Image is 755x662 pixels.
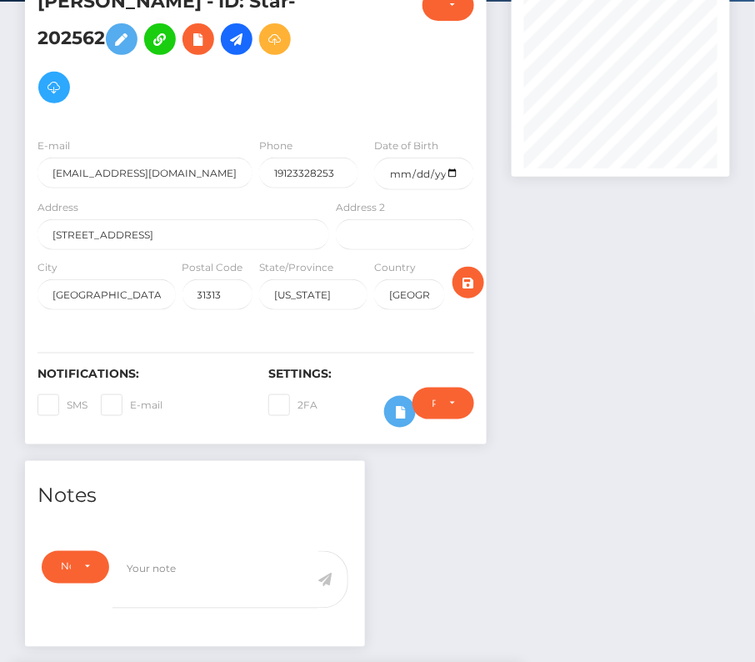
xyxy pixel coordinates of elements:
h6: Notifications: [37,367,243,381]
label: E-mail [101,394,162,416]
div: Require ID/Selfie Verification [432,397,436,410]
a: Initiate Payout [221,23,252,55]
button: Require ID/Selfie Verification [412,388,474,419]
button: Note Type [42,551,109,583]
label: City [37,260,57,275]
h6: Settings: [268,367,474,381]
label: Postal Code [182,260,243,275]
label: Country [374,260,416,275]
label: Phone [259,138,292,153]
label: Address [37,200,78,215]
label: State/Province [259,260,333,275]
label: 2FA [268,394,317,416]
label: E-mail [37,138,70,153]
label: Date of Birth [374,138,438,153]
div: Note Type [61,560,71,574]
label: SMS [37,394,87,416]
label: Address 2 [336,200,385,215]
h4: Notes [37,482,352,511]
